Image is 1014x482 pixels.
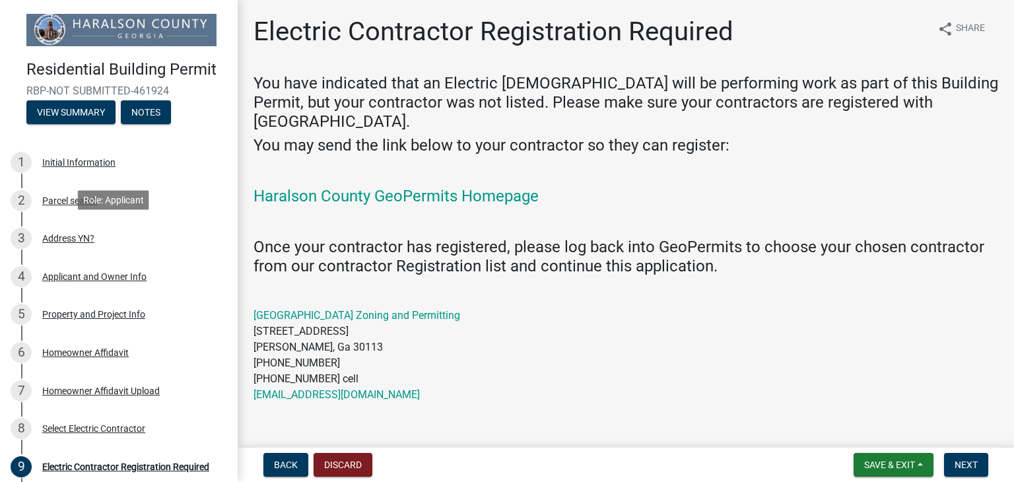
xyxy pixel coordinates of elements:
[253,308,998,403] p: [STREET_ADDRESS] [PERSON_NAME], Ga 30113 [PHONE_NUMBER] [PHONE_NUMBER] cell
[11,266,32,287] div: 4
[274,460,298,470] span: Back
[937,21,953,37] i: share
[121,108,171,118] wm-modal-confirm: Notes
[11,228,32,249] div: 3
[11,380,32,401] div: 7
[11,304,32,325] div: 5
[253,74,998,131] h4: You have indicated that an Electric [DEMOGRAPHIC_DATA] will be performing work as part of this Bu...
[42,196,98,205] div: Parcel search
[26,85,211,97] span: RBP-NOT SUBMITTED-461924
[26,60,227,79] h4: Residential Building Permit
[927,16,996,42] button: shareShare
[26,108,116,118] wm-modal-confirm: Summary
[956,21,985,37] span: Share
[42,348,129,357] div: Homeowner Affidavit
[42,272,147,281] div: Applicant and Owner Info
[42,234,94,243] div: Address YN?
[854,453,933,477] button: Save & Exit
[42,158,116,167] div: Initial Information
[42,386,160,396] div: Homeowner Affidavit Upload
[42,310,145,319] div: Property and Project Info
[42,462,209,471] div: Electric Contractor Registration Required
[955,460,978,470] span: Next
[11,418,32,439] div: 8
[26,14,217,46] img: Haralson County, Georgia
[314,453,372,477] button: Discard
[253,388,420,401] a: [EMAIL_ADDRESS][DOMAIN_NAME]
[944,453,988,477] button: Next
[253,16,733,48] h1: Electric Contractor Registration Required
[11,456,32,477] div: 9
[26,100,116,124] button: View Summary
[253,309,460,322] a: [GEOGRAPHIC_DATA] Zoning and Permitting
[263,453,308,477] button: Back
[253,187,539,205] a: Haralson County GeoPermits Homepage
[42,424,145,433] div: Select Electric Contractor
[11,152,32,173] div: 1
[253,136,998,155] h4: You may send the link below to your contractor so they can register:
[78,190,149,209] div: Role: Applicant
[864,460,915,470] span: Save & Exit
[78,153,149,172] div: Role: Applicant
[253,238,998,276] h4: Once your contractor has registered, please log back into GeoPermits to choose your chosen contra...
[121,100,171,124] button: Notes
[11,342,32,363] div: 6
[11,190,32,211] div: 2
